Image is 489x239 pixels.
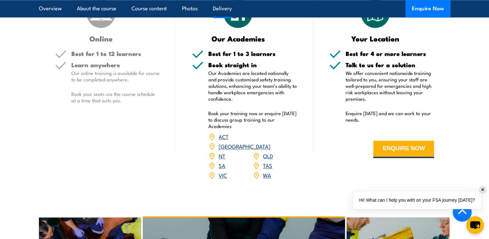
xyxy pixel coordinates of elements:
h5: Learn anywhere [71,62,160,68]
a: ACT [219,133,229,140]
a: TAS [263,161,272,169]
h5: Best for 4 or more learners [346,51,434,57]
p: Book your training now or enquire [DATE] to discuss group training to our Academies [208,110,297,129]
h5: Best for 1 to 3 learners [208,51,297,57]
h5: Book straight in [208,62,297,68]
a: QLD [263,152,273,160]
p: Our online training is available for course to be completed anywhere. [71,70,160,83]
a: NT [219,152,225,160]
a: SA [219,161,225,169]
div: ✕ [479,186,486,193]
p: We offer convenient nationwide training tailored to you, ensuring your staff are well-prepared fo... [346,70,434,102]
a: [GEOGRAPHIC_DATA] [219,142,270,150]
h5: Best for 1 to 12 learners [71,51,160,57]
h3: Our Academies [192,35,284,42]
h3: Your Location [329,35,421,42]
a: WA [263,171,271,179]
div: Hi! What can I help you with on your FSA journey [DATE]? [353,191,481,209]
a: VIC [219,171,227,179]
p: Enquire [DATE] and we can work to your needs. [346,110,434,123]
p: Our Academies are located nationally and provide customised safety training solutions, enhancing ... [208,70,297,102]
h3: Online [55,35,147,42]
button: ENQUIRE NOW [373,141,434,158]
button: chat-button [466,216,484,234]
p: Book your seats via the course schedule at a time that suits you. [71,91,160,104]
h5: Talk to us for a solution [346,62,434,68]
